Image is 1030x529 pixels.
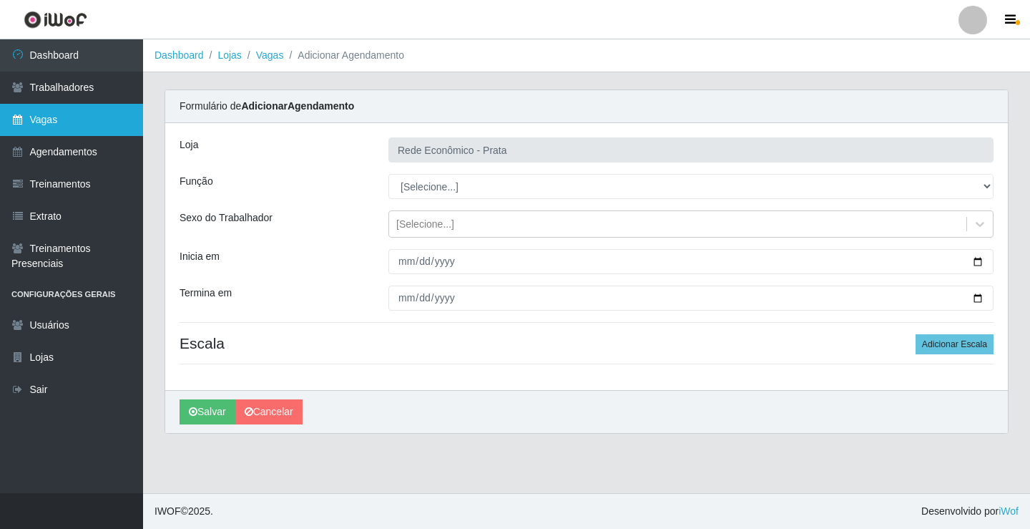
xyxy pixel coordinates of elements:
[154,504,213,519] span: © 2025 .
[180,399,235,424] button: Salvar
[180,286,232,301] label: Termina em
[916,334,994,354] button: Adicionar Escala
[217,49,241,61] a: Lojas
[143,39,1030,72] nav: breadcrumb
[180,249,220,264] label: Inicia em
[396,217,454,232] div: [Selecione...]
[388,286,994,311] input: 00/00/0000
[24,11,87,29] img: CoreUI Logo
[180,174,213,189] label: Função
[241,100,354,112] strong: Adicionar Agendamento
[165,90,1008,123] div: Formulário de
[256,49,284,61] a: Vagas
[388,249,994,274] input: 00/00/0000
[180,210,273,225] label: Sexo do Trabalhador
[154,505,181,517] span: IWOF
[180,334,994,352] h4: Escala
[154,49,204,61] a: Dashboard
[921,504,1019,519] span: Desenvolvido por
[999,505,1019,517] a: iWof
[180,137,198,152] label: Loja
[235,399,303,424] a: Cancelar
[283,48,404,63] li: Adicionar Agendamento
